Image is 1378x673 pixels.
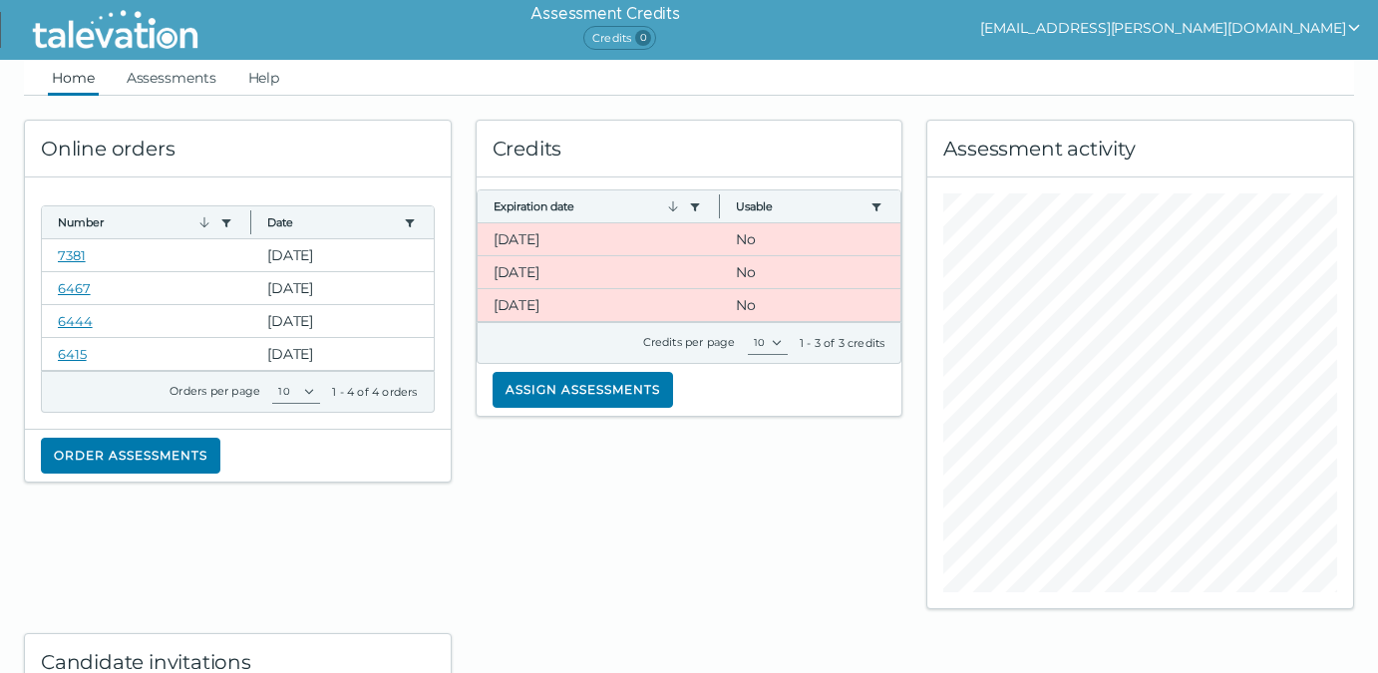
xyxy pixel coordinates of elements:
clr-dg-cell: [DATE] [478,289,720,321]
h6: Assessment Credits [530,2,679,26]
clr-dg-cell: No [720,256,900,288]
button: Order assessments [41,438,220,474]
img: Talevation_Logo_Transparent_white.png [24,5,206,55]
div: 1 - 3 of 3 credits [800,335,885,351]
div: Credits [477,121,902,177]
div: Assessment activity [927,121,1353,177]
clr-dg-cell: [DATE] [251,239,434,271]
a: Home [48,60,99,96]
a: Help [244,60,284,96]
clr-dg-cell: [DATE] [478,256,720,288]
button: Column resize handle [713,184,726,227]
button: Expiration date [494,198,681,214]
button: Number [58,214,212,230]
button: Date [267,214,396,230]
a: 6415 [58,346,87,362]
label: Orders per page [170,384,260,398]
span: Credits [583,26,656,50]
clr-dg-cell: No [720,289,900,321]
a: 6444 [58,313,93,329]
clr-dg-cell: No [720,223,900,255]
button: show user actions [980,16,1362,40]
button: Usable [736,198,862,214]
label: Credits per page [643,335,736,349]
a: 7381 [58,247,86,263]
a: 6467 [58,280,91,296]
button: Assign assessments [493,372,673,408]
div: 1 - 4 of 4 orders [332,384,417,400]
clr-dg-cell: [DATE] [251,272,434,304]
clr-dg-cell: [DATE] [251,338,434,370]
button: Column resize handle [244,200,257,243]
clr-dg-cell: [DATE] [478,223,720,255]
div: Online orders [25,121,451,177]
span: 0 [635,30,651,46]
clr-dg-cell: [DATE] [251,305,434,337]
a: Assessments [123,60,220,96]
